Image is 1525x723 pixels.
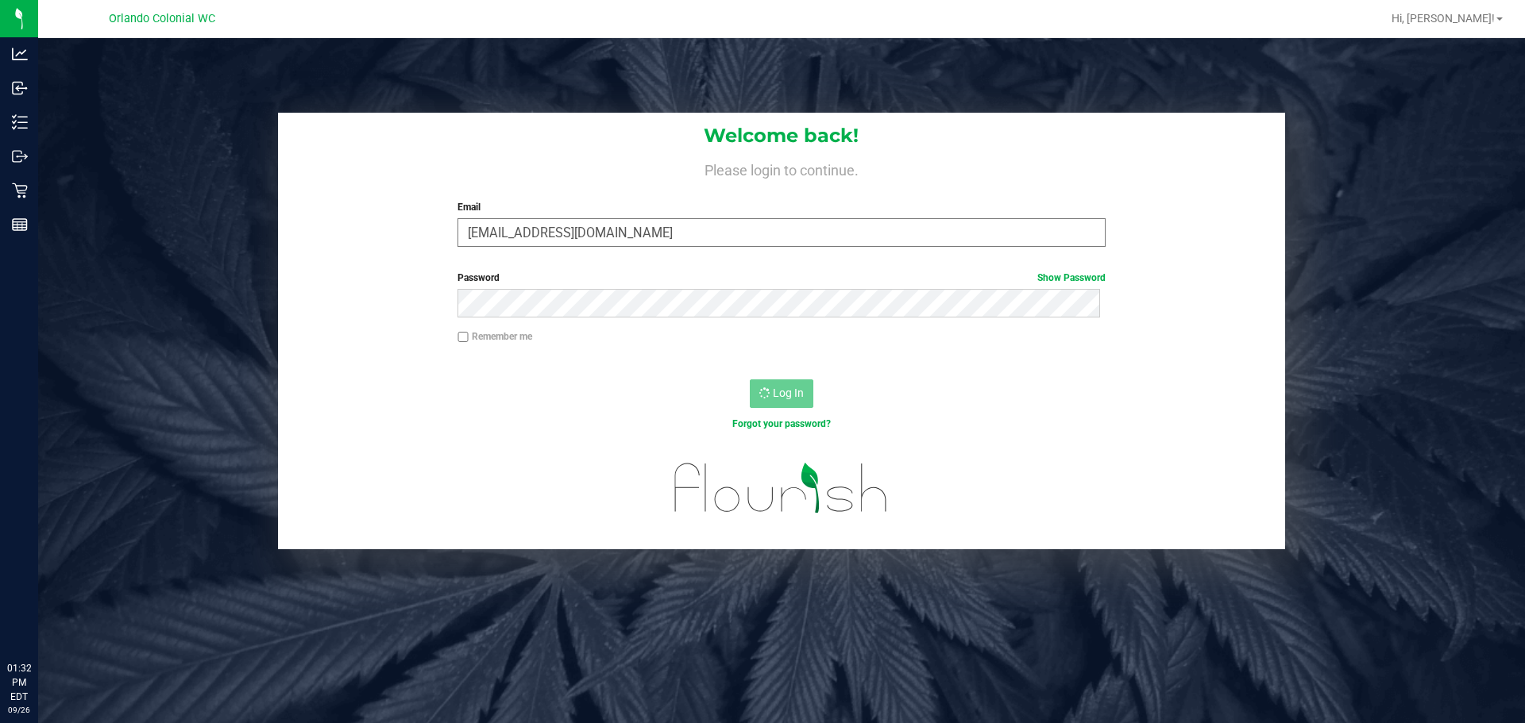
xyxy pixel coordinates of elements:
[12,148,28,164] inline-svg: Outbound
[773,386,804,399] span: Log In
[750,379,813,408] button: Log In
[278,125,1285,146] h1: Welcome back!
[732,418,831,429] a: Forgot your password?
[278,159,1285,178] h4: Please login to continue.
[12,46,28,62] inline-svg: Analytics
[7,704,31,716] p: 09/26
[12,114,28,130] inline-svg: Inventory
[7,661,31,704] p: 01:32 PM EDT
[1037,272,1106,283] a: Show Password
[12,183,28,198] inline-svg: Retail
[12,217,28,233] inline-svg: Reports
[12,80,28,96] inline-svg: Inbound
[457,272,500,283] span: Password
[109,12,215,25] span: Orlando Colonial WC
[655,448,907,529] img: flourish_logo.svg
[1392,12,1495,25] span: Hi, [PERSON_NAME]!
[457,200,1105,214] label: Email
[457,332,469,343] input: Remember me
[457,329,532,344] label: Remember me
